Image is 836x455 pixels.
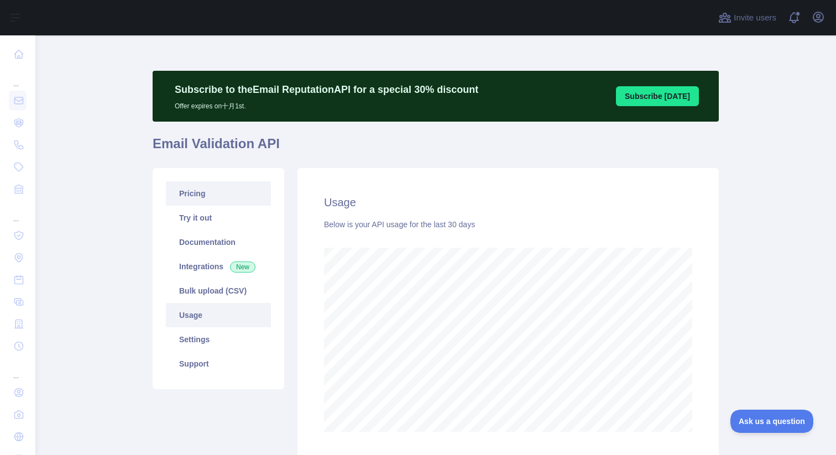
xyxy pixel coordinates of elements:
[730,410,814,433] iframe: Toggle Customer Support
[230,262,255,273] span: New
[9,201,27,223] div: ...
[166,230,271,254] a: Documentation
[166,181,271,206] a: Pricing
[153,135,719,161] h1: Email Validation API
[324,195,692,210] h2: Usage
[166,327,271,352] a: Settings
[716,9,778,27] button: Invite users
[166,352,271,376] a: Support
[324,219,692,230] div: Below is your API usage for the last 30 days
[166,254,271,279] a: Integrations New
[166,303,271,327] a: Usage
[175,82,478,97] p: Subscribe to the Email Reputation API for a special 30 % discount
[166,206,271,230] a: Try it out
[9,66,27,88] div: ...
[175,97,478,111] p: Offer expires on 十月 1st.
[166,279,271,303] a: Bulk upload (CSV)
[616,86,699,106] button: Subscribe [DATE]
[734,12,776,24] span: Invite users
[9,358,27,380] div: ...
